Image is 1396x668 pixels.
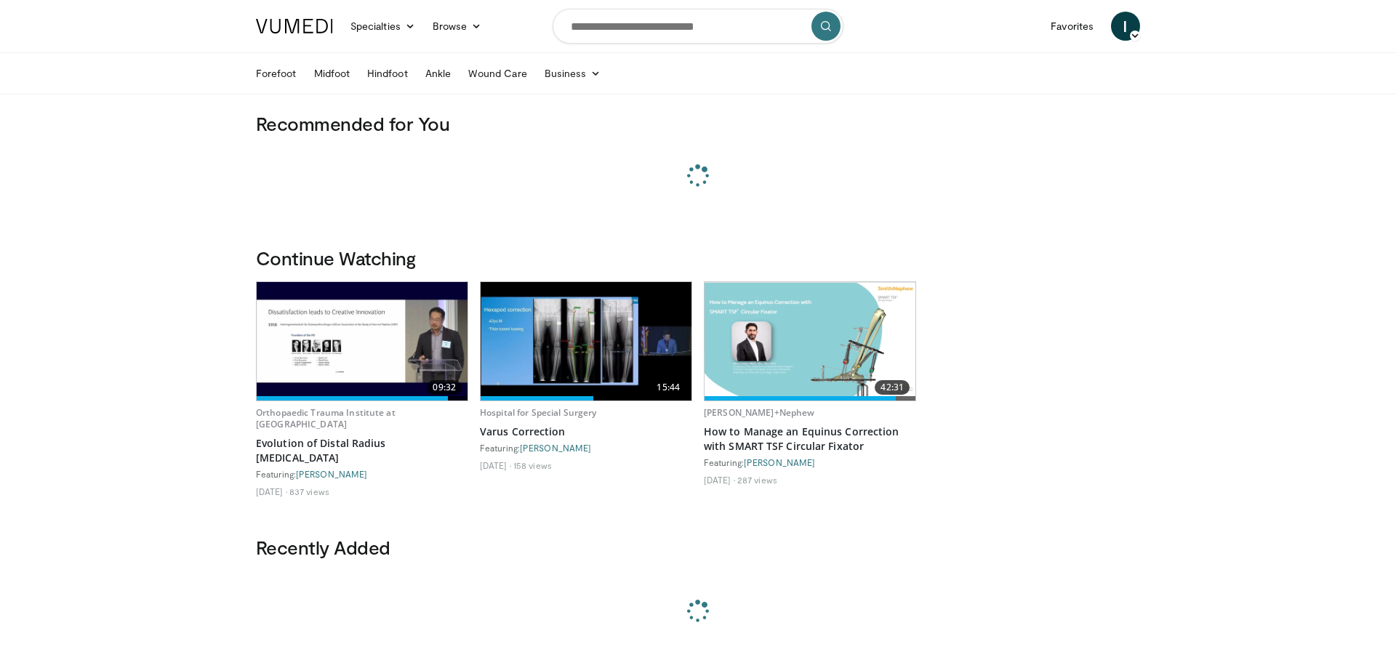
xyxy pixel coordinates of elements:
img: e34d9f5b-351a-416d-b52d-2ea557668071.620x360_q85_upscale.jpg [257,282,468,401]
a: I [1111,12,1140,41]
a: Specialties [342,12,424,41]
h3: Continue Watching [256,246,1140,270]
a: Hospital for Special Surgery [480,406,596,419]
span: 42:31 [875,380,910,395]
a: [PERSON_NAME]+Nephew [704,406,814,419]
a: 09:32 [257,282,468,401]
img: ed5b0189-1e98-46a5-b6a1-1f8d0041e38d.620x360_q85_upscale.jpg [481,282,691,401]
a: [PERSON_NAME] [520,443,591,453]
li: [DATE] [704,474,735,486]
a: Midfoot [305,59,359,88]
a: Hindfoot [358,59,417,88]
a: Business [536,59,610,88]
div: Featuring: [704,456,916,468]
div: Featuring: [480,442,692,454]
a: 15:44 [481,282,691,401]
a: Wound Care [460,59,536,88]
span: 15:44 [651,380,686,395]
li: [DATE] [256,486,287,497]
a: Browse [424,12,491,41]
a: How to Manage an Equinus Correction with SMART TSF Circular Fixator [704,424,916,454]
li: 158 views [513,459,552,471]
li: [DATE] [480,459,511,471]
h3: Recommended for You [256,112,1140,135]
a: Evolution of Distal Radius [MEDICAL_DATA] [256,436,468,465]
a: [PERSON_NAME] [744,457,815,467]
img: d563fa16-1da3-40d4-96ac-4bb77f0c8460.png.620x360_q85_upscale.png [705,283,915,400]
a: Forefoot [247,59,305,88]
a: Varus Correction [480,424,692,439]
a: 42:31 [705,282,915,401]
a: Ankle [417,59,460,88]
a: [PERSON_NAME] [296,469,367,479]
h3: Recently Added [256,536,1140,559]
a: Favorites [1042,12,1102,41]
li: 287 views [737,474,777,486]
img: VuMedi Logo [256,19,333,33]
input: Search topics, interventions [553,9,843,44]
div: Featuring: [256,468,468,480]
li: 837 views [289,486,329,497]
a: Orthopaedic Trauma Institute at [GEOGRAPHIC_DATA] [256,406,396,430]
span: 09:32 [427,380,462,395]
